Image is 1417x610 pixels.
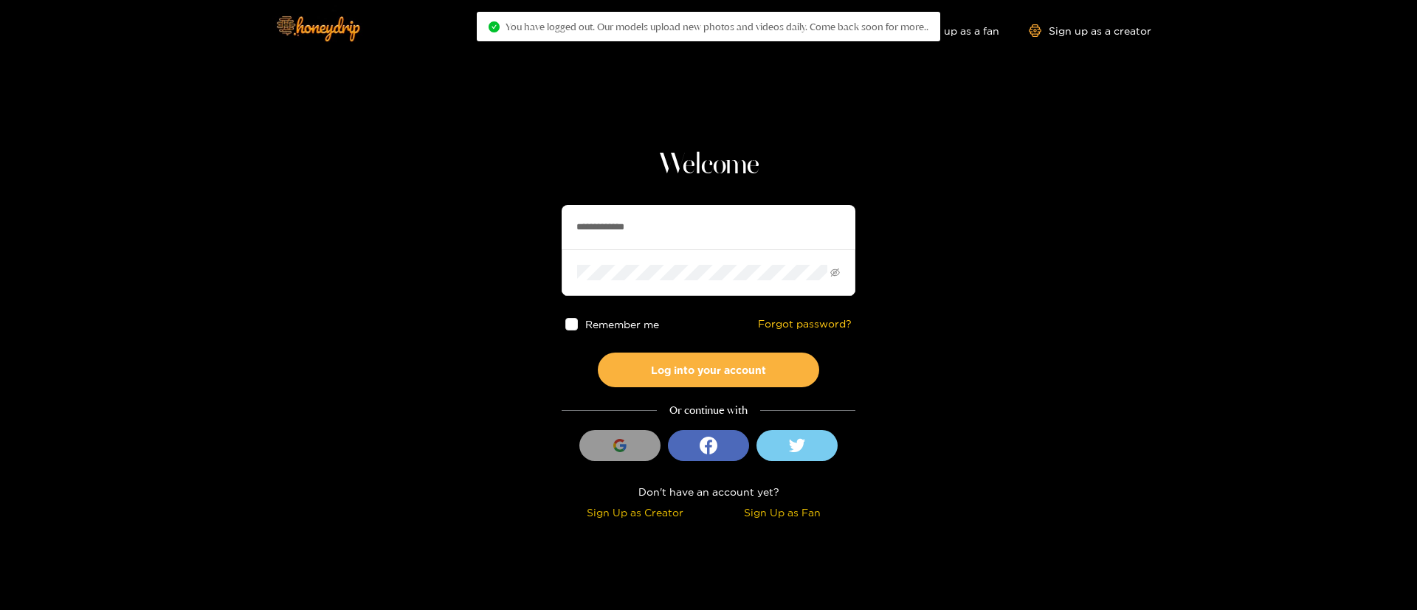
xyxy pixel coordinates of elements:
div: Don't have an account yet? [562,483,855,500]
span: Remember me [585,319,659,330]
span: check-circle [489,21,500,32]
a: Forgot password? [758,318,852,330]
h1: Welcome [562,148,855,183]
div: Sign Up as Fan [712,504,852,521]
a: Sign up as a creator [1029,24,1151,37]
div: Or continue with [562,402,855,419]
span: You have logged out. Our models upload new photos and videos daily. Come back soon for more.. [506,21,928,32]
button: Log into your account [598,353,819,387]
a: Sign up as a fan [898,24,999,37]
div: Sign Up as Creator [565,504,705,521]
span: eye-invisible [830,268,840,277]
